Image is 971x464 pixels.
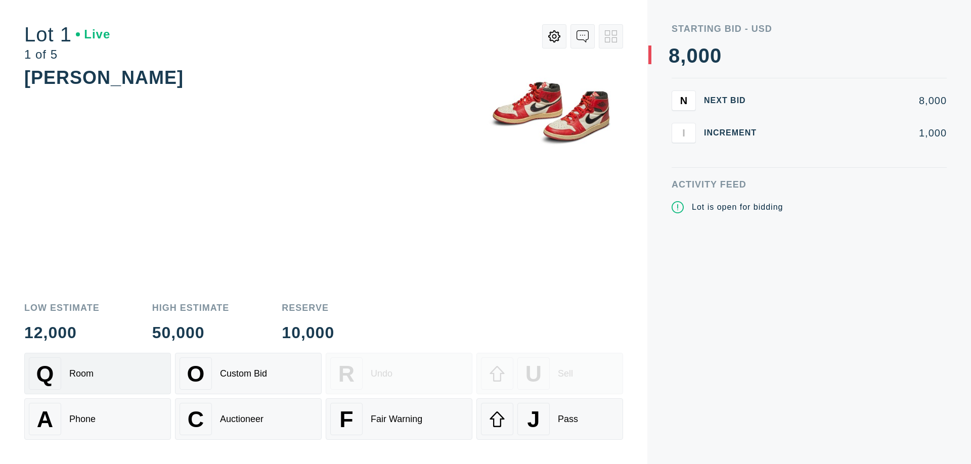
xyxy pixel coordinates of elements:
div: Starting Bid - USD [672,24,947,33]
button: I [672,123,696,143]
div: Reserve [282,303,334,312]
span: R [338,361,355,387]
div: 12,000 [24,324,100,341]
div: 1 of 5 [24,49,110,61]
button: APhone [24,398,171,440]
button: CAuctioneer [175,398,322,440]
div: Fair Warning [371,414,422,425]
div: High Estimate [152,303,230,312]
div: 0 [698,45,710,66]
span: U [525,361,542,387]
div: Next Bid [704,97,765,105]
div: Undo [371,368,392,379]
div: 0 [686,45,698,66]
span: C [188,406,204,432]
div: , [680,45,686,248]
div: 8 [669,45,680,66]
button: JPass [476,398,623,440]
button: RUndo [326,353,472,394]
span: Q [36,361,54,387]
button: FFair Warning [326,398,472,440]
div: [PERSON_NAME] [24,67,184,88]
div: Activity Feed [672,180,947,189]
div: Room [69,368,94,379]
div: Live [76,28,110,40]
button: USell [476,353,623,394]
div: 10,000 [282,324,334,341]
div: 0 [710,45,722,66]
div: Auctioneer [220,414,263,425]
div: Lot is open for bidding [692,201,783,213]
span: J [527,406,540,432]
div: 8,000 [773,96,947,106]
div: Sell [558,368,573,379]
button: QRoom [24,353,171,394]
button: OCustom Bid [175,353,322,394]
span: A [37,406,53,432]
div: 50,000 [152,324,230,341]
span: N [680,95,687,106]
div: Increment [704,129,765,137]
span: O [187,361,205,387]
span: F [339,406,353,432]
div: Phone [69,414,96,425]
div: Lot 1 [24,24,110,44]
span: I [682,127,685,138]
div: Low Estimate [24,303,100,312]
div: Custom Bid [220,368,267,379]
button: N [672,90,696,111]
div: Pass [558,414,578,425]
div: 1,000 [773,128,947,138]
